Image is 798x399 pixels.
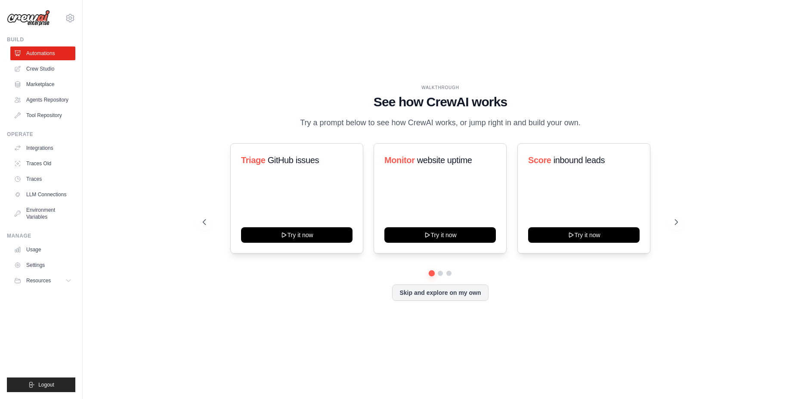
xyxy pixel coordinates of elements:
[10,188,75,201] a: LLM Connections
[10,108,75,122] a: Tool Repository
[7,36,75,43] div: Build
[10,62,75,76] a: Crew Studio
[528,227,640,243] button: Try it now
[528,155,551,165] span: Score
[10,77,75,91] a: Marketplace
[10,243,75,257] a: Usage
[7,232,75,239] div: Manage
[384,155,415,165] span: Monitor
[392,285,488,301] button: Skip and explore on my own
[268,155,319,165] span: GitHub issues
[755,358,798,399] iframe: Chat Widget
[10,274,75,288] button: Resources
[10,203,75,224] a: Environment Variables
[296,117,585,129] p: Try a prompt below to see how CrewAI works, or jump right in and build your own.
[10,172,75,186] a: Traces
[10,93,75,107] a: Agents Repository
[10,46,75,60] a: Automations
[10,258,75,272] a: Settings
[7,131,75,138] div: Operate
[553,155,604,165] span: inbound leads
[203,84,678,91] div: WALKTHROUGH
[10,141,75,155] a: Integrations
[755,358,798,399] div: Csevegés widget
[417,155,472,165] span: website uptime
[10,157,75,170] a: Traces Old
[26,277,51,284] span: Resources
[384,227,496,243] button: Try it now
[7,377,75,392] button: Logout
[203,94,678,110] h1: See how CrewAI works
[38,381,54,388] span: Logout
[7,10,50,26] img: Logo
[241,227,353,243] button: Try it now
[241,155,266,165] span: Triage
